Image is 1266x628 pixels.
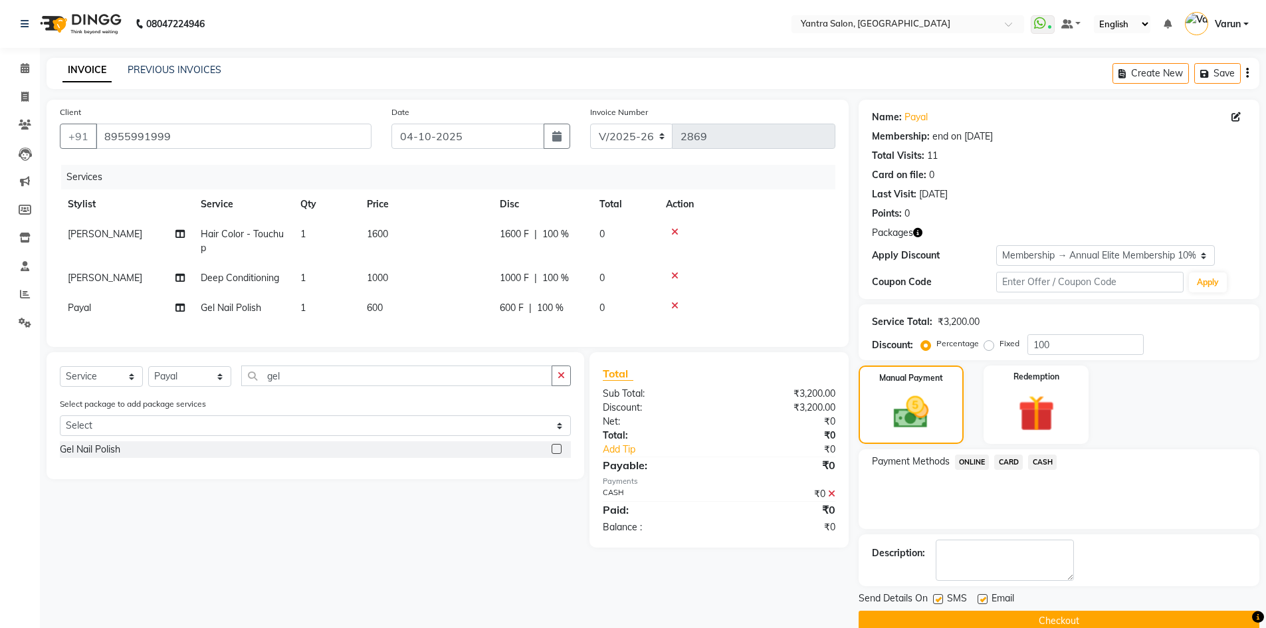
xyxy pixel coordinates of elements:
span: Send Details On [859,591,928,608]
th: Qty [292,189,359,219]
div: Description: [872,546,925,560]
span: CASH [1028,455,1057,470]
label: Redemption [1013,371,1059,383]
span: | [534,227,537,241]
span: [PERSON_NAME] [68,272,142,284]
span: | [534,271,537,285]
div: 0 [904,207,910,221]
button: +91 [60,124,97,149]
input: Enter Offer / Coupon Code [996,272,1184,292]
label: Percentage [936,338,979,350]
span: CARD [994,455,1023,470]
span: 1 [300,228,306,240]
label: Fixed [1000,338,1019,350]
div: Points: [872,207,902,221]
span: [PERSON_NAME] [68,228,142,240]
th: Action [658,189,835,219]
span: Hair Color - Touchup [201,228,284,254]
div: Services [61,165,845,189]
span: Gel Nail Polish [201,302,261,314]
span: 600 F [500,301,524,315]
a: Payal [904,110,928,124]
b: 08047224946 [146,5,205,43]
th: Disc [492,189,591,219]
div: Gel Nail Polish [60,443,120,457]
img: _gift.svg [1007,391,1066,436]
div: ₹0 [719,502,845,518]
input: Search by Name/Mobile/Email/Code [96,124,371,149]
a: Add Tip [593,443,740,457]
th: Service [193,189,292,219]
div: Paid: [593,502,719,518]
div: ₹0 [719,520,845,534]
label: Manual Payment [879,372,943,384]
div: ₹0 [719,457,845,473]
span: | [529,301,532,315]
span: Email [992,591,1014,608]
span: Payment Methods [872,455,950,469]
div: Discount: [872,338,913,352]
a: INVOICE [62,58,112,82]
div: Discount: [593,401,719,415]
div: end on [DATE] [932,130,993,144]
button: Apply [1189,272,1227,292]
div: Apply Discount [872,249,997,262]
div: ₹0 [740,443,845,457]
img: Varun [1185,12,1208,35]
span: ONLINE [955,455,990,470]
div: Sub Total: [593,387,719,401]
div: ₹3,200.00 [938,315,980,329]
div: ₹0 [719,415,845,429]
img: _cash.svg [883,392,940,433]
div: ₹0 [719,429,845,443]
label: Invoice Number [590,106,648,118]
div: 11 [927,149,938,163]
span: Varun [1215,17,1241,31]
div: [DATE] [919,187,948,201]
button: Create New [1112,63,1189,84]
div: Payable: [593,457,719,473]
div: Balance : [593,520,719,534]
span: 1600 F [500,227,529,241]
div: Last Visit: [872,187,916,201]
span: Deep Conditioning [201,272,279,284]
div: Membership: [872,130,930,144]
label: Client [60,106,81,118]
label: Date [391,106,409,118]
div: Payments [603,476,835,487]
th: Stylist [60,189,193,219]
div: ₹0 [719,487,845,501]
div: Name: [872,110,902,124]
span: Total [603,367,633,381]
div: Card on file: [872,168,926,182]
span: 0 [599,302,605,314]
div: ₹3,200.00 [719,387,845,401]
span: 1600 [367,228,388,240]
span: Packages [872,226,913,240]
span: 100 % [542,227,569,241]
span: 100 % [542,271,569,285]
th: Total [591,189,658,219]
th: Price [359,189,492,219]
div: 0 [929,168,934,182]
span: 0 [599,272,605,284]
span: 1 [300,272,306,284]
span: Payal [68,302,91,314]
button: Save [1194,63,1241,84]
div: Coupon Code [872,275,997,289]
span: 1000 F [500,271,529,285]
div: Net: [593,415,719,429]
span: 0 [599,228,605,240]
div: Total Visits: [872,149,924,163]
div: ₹3,200.00 [719,401,845,415]
a: PREVIOUS INVOICES [128,64,221,76]
span: 1 [300,302,306,314]
div: CASH [593,487,719,501]
img: logo [34,5,125,43]
span: 100 % [537,301,564,315]
span: 1000 [367,272,388,284]
span: 600 [367,302,383,314]
div: Service Total: [872,315,932,329]
input: Search or Scan [241,366,552,386]
label: Select package to add package services [60,398,206,410]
